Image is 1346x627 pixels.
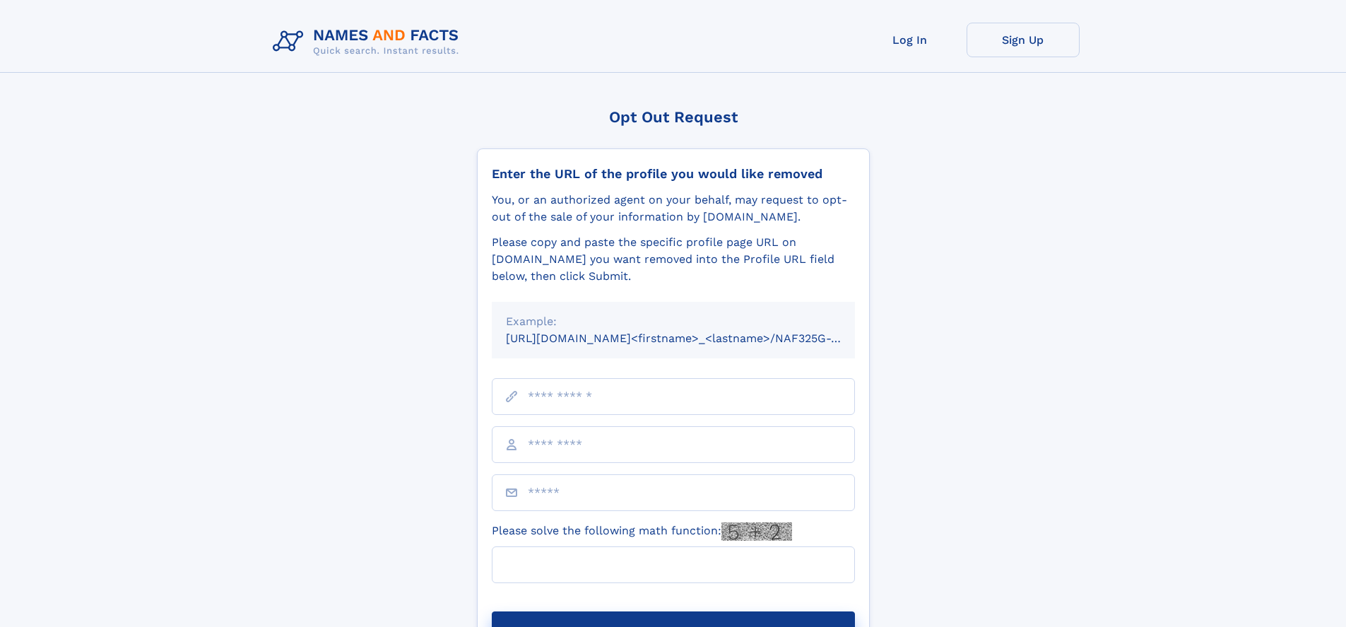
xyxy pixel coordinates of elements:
[492,192,855,225] div: You, or an authorized agent on your behalf, may request to opt-out of the sale of your informatio...
[477,108,870,126] div: Opt Out Request
[506,332,882,345] small: [URL][DOMAIN_NAME]<firstname>_<lastname>/NAF325G-xxxxxxxx
[492,166,855,182] div: Enter the URL of the profile you would like removed
[506,313,841,330] div: Example:
[492,522,792,541] label: Please solve the following math function:
[267,23,471,61] img: Logo Names and Facts
[492,234,855,285] div: Please copy and paste the specific profile page URL on [DOMAIN_NAME] you want removed into the Pr...
[967,23,1080,57] a: Sign Up
[854,23,967,57] a: Log In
